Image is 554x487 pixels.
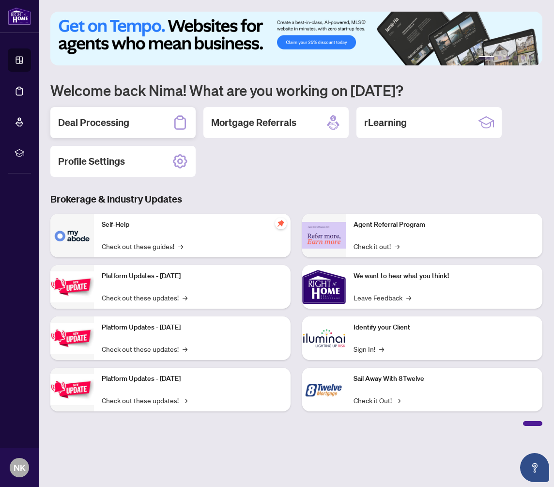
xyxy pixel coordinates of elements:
h2: Deal Processing [58,116,129,129]
img: Platform Updates - July 8, 2025 [50,323,94,353]
button: 6 [529,56,533,60]
span: → [395,241,400,251]
h2: Mortgage Referrals [211,116,296,129]
span: → [183,395,187,406]
a: Check out these updates!→ [102,395,187,406]
button: 4 [513,56,517,60]
span: pushpin [275,218,287,229]
button: Open asap [520,453,549,482]
img: Sail Away With 8Twelve [302,368,346,411]
img: Self-Help [50,214,94,257]
img: Platform Updates - July 21, 2025 [50,271,94,302]
img: logo [8,7,31,25]
p: Sail Away With 8Twelve [354,374,535,384]
a: Check out these updates!→ [102,344,187,354]
img: Platform Updates - June 23, 2025 [50,374,94,405]
button: 1 [478,56,494,60]
button: 3 [506,56,509,60]
p: Platform Updates - [DATE] [102,374,283,384]
span: → [379,344,384,354]
span: → [178,241,183,251]
p: Agent Referral Program [354,220,535,230]
a: Check it Out!→ [354,395,400,406]
a: Check it out!→ [354,241,400,251]
span: → [183,292,187,303]
p: Platform Updates - [DATE] [102,322,283,333]
span: → [396,395,400,406]
span: → [406,292,411,303]
h2: Profile Settings [58,155,125,168]
p: Self-Help [102,220,283,230]
img: We want to hear what you think! [302,265,346,309]
h1: Welcome back Nima! What are you working on [DATE]? [50,81,542,99]
h3: Brokerage & Industry Updates [50,192,542,206]
a: Leave Feedback→ [354,292,411,303]
a: Sign In!→ [354,344,384,354]
a: Check out these guides!→ [102,241,183,251]
h2: rLearning [364,116,407,129]
button: 2 [498,56,502,60]
p: Platform Updates - [DATE] [102,271,283,282]
img: Slide 0 [50,12,542,65]
img: Identify your Client [302,316,346,360]
span: NK [14,461,26,474]
p: We want to hear what you think! [354,271,535,282]
img: Agent Referral Program [302,222,346,249]
span: → [183,344,187,354]
a: Check out these updates!→ [102,292,187,303]
p: Identify your Client [354,322,535,333]
button: 5 [521,56,525,60]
